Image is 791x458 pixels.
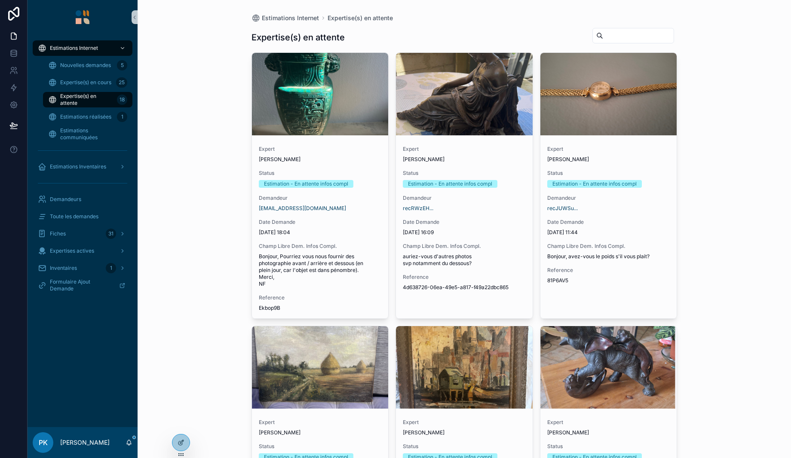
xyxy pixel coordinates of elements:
div: Estimation - En attente infos compl [552,180,637,188]
img: App logo [76,10,89,24]
span: Estimations communiquées [60,127,124,141]
a: Fiches31 [33,226,132,241]
span: Expert [403,419,526,426]
span: Demandeur [547,195,670,202]
div: 20250731_102720.jpg [540,53,677,135]
span: Demandeur [259,195,382,202]
div: 1000022190.jpg [540,326,677,409]
div: 25 [116,77,127,88]
span: Formulaire Ajout Demande [50,278,112,292]
span: Bonjour, Pourriez vous nous fournir des photographie avant / arrière et dessous (en plein jour, c... [259,253,382,287]
div: image.jpg [252,53,389,135]
span: Estimations Internet [50,45,98,52]
span: PK [39,437,48,448]
div: 31 [106,229,116,239]
span: Status [259,443,382,450]
span: Date Demande [547,219,670,226]
span: auriez-vous d'autres photos svp notamment du dessous? [403,253,526,267]
a: Demandeurs [33,192,132,207]
span: [DATE] 11:44 [547,229,670,236]
span: [PERSON_NAME] [547,429,589,436]
h1: Expertise(s) en attente [251,31,345,43]
span: Demandeur [403,195,526,202]
span: 81P6AV5 [547,277,670,284]
span: Expert [547,146,670,153]
a: Expert[PERSON_NAME]StatusEstimation - En attente infos complDemandeurrecJUWSu...Date Demande[DATE... [540,52,678,319]
span: Estimations réalisées [60,113,111,120]
span: Expert [403,146,526,153]
span: Estimations Inventaires [50,163,106,170]
span: [DATE] 16:09 [403,229,526,236]
span: Expert [547,419,670,426]
span: Bonjour, avez-vous le poids s'il vous plait? [547,253,670,260]
a: Expertise(s) en attente [328,14,393,22]
a: Expert[PERSON_NAME]StatusEstimation - En attente infos complDemandeurrecRWzEH...Date Demande[DATE... [395,52,533,319]
div: Estimation - En attente infos compl [408,180,492,188]
a: recJUWSu... [547,205,578,212]
span: Date Demande [403,219,526,226]
a: Inventaires1 [33,260,132,276]
div: e3333ef6-a95f-406c-84af-933ae6858268.jpeg [252,326,389,409]
span: [DATE] 18:04 [259,229,382,236]
a: Expertise(s) en attente18 [43,92,132,107]
div: 5 [117,60,127,70]
span: Reference [259,294,382,301]
span: [PERSON_NAME] [259,429,300,436]
a: [EMAIL_ADDRESS][DOMAIN_NAME] [259,205,346,212]
span: Expertise(s) en cours [60,79,111,86]
span: Expertises actives [50,247,94,254]
span: Estimations Internet [262,14,319,22]
div: scrollable content [28,34,138,304]
a: Expert[PERSON_NAME]StatusEstimation - En attente infos complDemandeur[EMAIL_ADDRESS][DOMAIN_NAME]... [251,52,389,319]
span: Date Demande [259,219,382,226]
a: Estimations communiquées [43,126,132,142]
a: Toute les demandes [33,209,132,224]
a: Nouvelles demandes5 [43,58,132,73]
span: Champ Libre Dem. Infos Compl. [403,243,526,250]
span: Status [403,170,526,177]
span: Demandeurs [50,196,81,203]
span: [PERSON_NAME] [403,156,445,163]
span: Status [547,443,670,450]
span: Status [547,170,670,177]
span: Reference [547,267,670,274]
span: 4d638726-06ea-49e5-a817-f49a22dbc865 [403,284,526,291]
span: Champ Libre Dem. Infos Compl. [547,243,670,250]
div: 1000022970.jpg [396,53,533,135]
a: Formulaire Ajout Demande [33,278,132,293]
span: Fiches [50,230,66,237]
span: Expert [259,146,382,153]
a: Estimations réalisées1 [43,109,132,125]
span: Status [403,443,526,450]
p: [PERSON_NAME] [60,438,110,447]
span: Status [259,170,382,177]
span: Champ Libre Dem. Infos Compl. [259,243,382,250]
span: Expert [259,419,382,426]
span: Reference [403,274,526,281]
span: Expertise(s) en attente [60,93,113,107]
a: recRWzEH... [403,205,433,212]
a: Expertise(s) en cours25 [43,75,132,90]
span: Inventaires [50,265,77,272]
span: Toute les demandes [50,213,98,220]
span: [PERSON_NAME] [259,156,300,163]
span: [PERSON_NAME] [403,429,445,436]
span: Nouvelles demandes [60,62,111,69]
span: Ekbop9B [259,305,382,311]
a: Estimations Internet [33,40,132,56]
div: IMG_54271301-B3AA-4516-ADD2-E846AA6A042A.jpeg [396,326,533,409]
div: 18 [117,95,127,105]
a: Estimations Inventaires [33,159,132,174]
div: Estimation - En attente infos compl [264,180,348,188]
a: Expertises actives [33,243,132,259]
div: 1 [117,112,127,122]
a: Estimations Internet [251,14,319,22]
span: [PERSON_NAME] [547,156,589,163]
div: 1 [106,263,116,273]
